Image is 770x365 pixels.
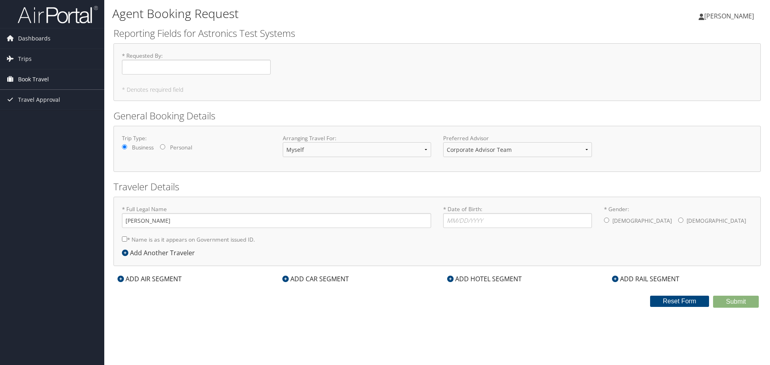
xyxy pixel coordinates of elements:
div: ADD RAIL SEGMENT [608,274,683,284]
h2: General Booking Details [113,109,761,123]
span: Dashboards [18,28,51,48]
label: Preferred Advisor [443,134,592,142]
h1: Agent Booking Request [112,5,545,22]
input: * Date of Birth: [443,213,592,228]
input: * Requested By: [122,60,271,75]
label: * Date of Birth: [443,205,592,228]
button: Submit [713,296,759,308]
label: Trip Type: [122,134,271,142]
input: * Name is as it appears on Government issued ID. [122,236,127,242]
h2: Reporting Fields for Astronics Test Systems [113,26,761,40]
label: [DEMOGRAPHIC_DATA] [612,213,672,228]
label: * Full Legal Name [122,205,431,228]
div: ADD CAR SEGMENT [278,274,353,284]
label: * Gender: [604,205,753,229]
img: airportal-logo.png [18,5,98,24]
label: [DEMOGRAPHIC_DATA] [687,213,746,228]
input: * Full Legal Name [122,213,431,228]
label: * Requested By : [122,52,271,75]
input: * Gender:[DEMOGRAPHIC_DATA][DEMOGRAPHIC_DATA] [678,218,683,223]
div: ADD AIR SEGMENT [113,274,186,284]
label: Personal [170,143,192,151]
span: [PERSON_NAME] [704,12,754,20]
h5: * Denotes required field [122,87,752,93]
label: Business [132,143,154,151]
label: * Name is as it appears on Government issued ID. [122,232,255,247]
h2: Traveler Details [113,180,761,194]
a: [PERSON_NAME] [699,4,762,28]
span: Book Travel [18,69,49,89]
label: Arranging Travel For: [283,134,432,142]
input: * Gender:[DEMOGRAPHIC_DATA][DEMOGRAPHIC_DATA] [604,218,609,223]
span: Travel Approval [18,90,60,110]
div: Add Another Traveler [122,248,199,258]
span: Trips [18,49,32,69]
div: ADD HOTEL SEGMENT [443,274,526,284]
button: Reset Form [650,296,709,307]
